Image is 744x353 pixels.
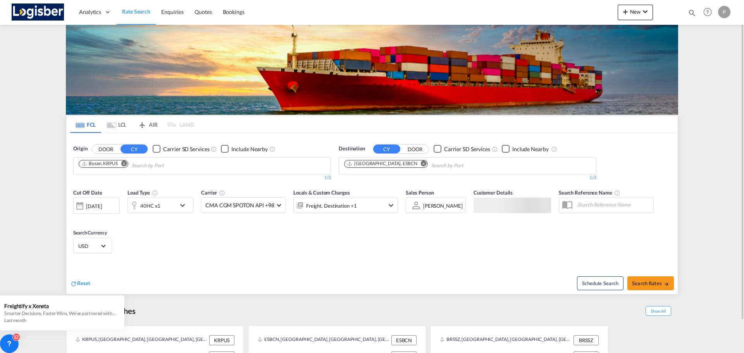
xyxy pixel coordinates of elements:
[81,160,118,167] div: Busan, KRPUS
[73,145,87,153] span: Origin
[76,335,207,345] div: KRPUS, Busan, Korea, Republic of, Greater China & Far East Asia, Asia Pacific
[632,280,669,286] span: Search Rates
[306,200,357,211] div: Freight Destination Dock Stuffing
[70,116,194,133] md-pagination-wrapper: Use the left and right arrow keys to navigate between tabs
[577,276,623,290] button: Note: By default Schedule search will only considerorigin ports, destination ports and cut off da...
[416,160,427,168] button: Remove
[339,174,596,181] div: 1/3
[81,160,119,167] div: Press delete to remove this chip.
[406,189,434,196] span: Sales Person
[77,240,108,251] md-select: Select Currency: $ USDUnited States Dollar
[423,203,463,209] div: [PERSON_NAME]
[132,116,163,133] md-tab-item: AIR
[502,145,549,153] md-checkbox: Checkbox No Ink
[77,280,90,286] span: Reset
[573,335,599,345] div: BRSSZ
[122,8,150,15] span: Rate Search
[401,145,429,153] button: DOOR
[293,198,398,213] div: Freight Destination Dock Stuffingicon-chevron-down
[343,158,508,172] md-chips-wrap: Chips container. Use arrow keys to select chips.
[621,9,650,15] span: New
[223,9,245,15] span: Bookings
[701,5,718,19] div: Help
[70,280,77,287] md-icon: icon-refresh
[474,189,513,196] span: Customer Details
[77,158,208,172] md-chips-wrap: Chips container. Use arrow keys to select chips.
[101,116,132,133] md-tab-item: LCL
[138,120,147,126] md-icon: icon-airplane
[152,190,158,196] md-icon: icon-information-outline
[551,146,557,152] md-icon: Unchecked: Ignores neighbouring ports when fetching rates.Checked : Includes neighbouring ports w...
[163,145,209,153] div: Carrier SD Services
[92,145,119,153] button: DOOR
[718,6,730,18] div: P
[440,335,572,345] div: BRSSZ, Santos, Brazil, South America, Americas
[121,145,148,153] button: CY
[293,189,350,196] span: Locals & Custom Charges
[444,145,490,153] div: Carrier SD Services
[386,201,396,210] md-icon: icon-chevron-down
[66,133,678,294] div: OriginDOOR CY Checkbox No InkUnchecked: Search for CY (Container Yard) services for all selected ...
[127,198,193,213] div: 40HC x1icon-chevron-down
[211,146,217,152] md-icon: Unchecked: Search for CY (Container Yard) services for all selected carriers.Checked : Search for...
[559,189,620,196] span: Search Reference Name
[701,5,714,19] span: Help
[646,306,671,316] span: Show All
[79,8,101,16] span: Analytics
[140,200,160,211] div: 40HC x1
[178,201,191,210] md-icon: icon-chevron-down
[434,145,490,153] md-checkbox: Checkbox No Ink
[209,335,234,345] div: KRPUS
[347,160,417,167] div: Barcelona, ESBCN
[512,145,549,153] div: Include Nearby
[664,281,669,287] md-icon: icon-arrow-right
[492,146,498,152] md-icon: Unchecked: Search for CY (Container Yard) services for all selected carriers.Checked : Search for...
[258,335,389,345] div: ESBCN, Barcelona, Spain, Southern Europe, Europe
[195,9,212,15] span: Quotes
[641,7,650,16] md-icon: icon-chevron-down
[391,335,417,345] div: ESBCN
[161,9,184,15] span: Enquiries
[621,7,630,16] md-icon: icon-plus 400-fg
[618,5,653,20] button: icon-plus 400-fgNewicon-chevron-down
[131,160,205,172] input: Chips input.
[70,116,101,133] md-tab-item: FCL
[269,146,276,152] md-icon: Unchecked: Ignores neighbouring ports when fetching rates.Checked : Includes neighbouring ports w...
[73,174,331,181] div: 1/3
[73,198,120,214] div: [DATE]
[70,279,90,288] div: icon-refreshReset
[219,190,225,196] md-icon: The selected Trucker/Carrierwill be displayed in the rate results If the rates are from another f...
[688,9,696,17] md-icon: icon-magnify
[431,160,505,172] input: Chips input.
[153,145,209,153] md-checkbox: Checkbox No Ink
[127,189,158,196] span: Load Type
[627,276,674,290] button: Search Ratesicon-arrow-right
[347,160,419,167] div: Press delete to remove this chip.
[422,200,463,211] md-select: Sales Person: POL ALVAREZ
[73,189,102,196] span: Cut Off Date
[339,145,365,153] span: Destination
[78,243,100,250] span: USD
[12,3,64,21] img: d7a75e507efd11eebffa5922d020a472.png
[201,189,225,196] span: Carrier
[614,190,620,196] md-icon: Your search will be saved by the below given name
[373,145,400,153] button: CY
[86,203,102,210] div: [DATE]
[73,213,79,224] md-datepicker: Select
[221,145,268,153] md-checkbox: Checkbox No Ink
[205,201,274,209] span: CMA CGM SPOTON API +98
[688,9,696,20] div: icon-magnify
[573,199,653,210] input: Search Reference Name
[231,145,268,153] div: Include Nearby
[73,230,107,236] span: Search Currency
[116,160,128,168] button: Remove
[66,25,678,115] img: LCL+%26+FCL+BACKGROUND.png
